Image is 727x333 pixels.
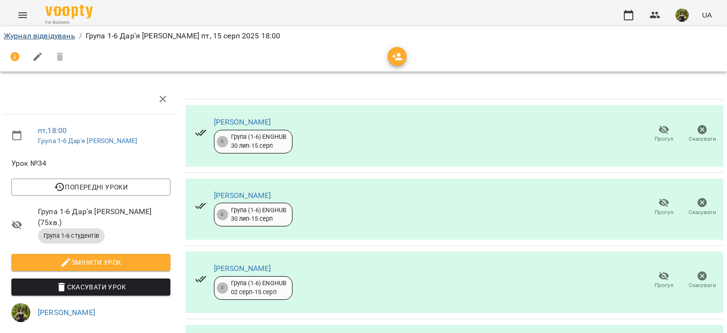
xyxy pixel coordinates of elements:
[11,158,170,169] span: Урок №34
[11,179,170,196] button: Попередні уроки
[11,303,30,322] img: fec4bf7ef3f37228adbfcb2cb62aae31.jpg
[217,136,228,147] div: 6
[698,6,716,24] button: UA
[217,209,228,220] div: 6
[19,181,163,193] span: Попередні уроки
[4,31,75,40] a: Журнал відвідувань
[683,267,721,294] button: Скасувати
[655,208,674,216] span: Прогул
[11,254,170,271] button: Змінити урок
[4,30,723,42] nav: breadcrumb
[38,126,67,135] a: пт , 18:00
[45,19,93,26] span: For Business
[675,9,689,22] img: fec4bf7ef3f37228adbfcb2cb62aae31.jpg
[38,137,137,144] a: Група 1-6 Дар'я [PERSON_NAME]
[231,206,287,224] div: Група (1-6) ENGHUB 30 лип - 15 серп
[702,10,712,20] span: UA
[214,117,271,126] a: [PERSON_NAME]
[38,206,170,228] span: Група 1-6 Дар'я [PERSON_NAME] ( 75 хв. )
[231,133,287,150] div: Група (1-6) ENGHUB 30 лип - 15 серп
[655,281,674,289] span: Прогул
[79,30,82,42] li: /
[11,4,34,27] button: Menu
[19,257,163,268] span: Змінити урок
[655,135,674,143] span: Прогул
[19,281,163,293] span: Скасувати Урок
[683,194,721,220] button: Скасувати
[217,282,228,294] div: 4
[689,208,716,216] span: Скасувати
[38,232,105,240] span: Група 1-6 студентів
[231,279,287,297] div: Група (1-6) ENGHUB 02 серп - 15 серп
[45,5,93,18] img: Voopty Logo
[38,308,95,317] a: [PERSON_NAME]
[689,281,716,289] span: Скасувати
[645,267,683,294] button: Прогул
[645,121,683,147] button: Прогул
[689,135,716,143] span: Скасувати
[214,191,271,200] a: [PERSON_NAME]
[683,121,721,147] button: Скасувати
[214,264,271,273] a: [PERSON_NAME]
[86,30,281,42] p: Група 1-6 Дар'я [PERSON_NAME] пт, 15 серп 2025 18:00
[11,279,170,296] button: Скасувати Урок
[645,194,683,220] button: Прогул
